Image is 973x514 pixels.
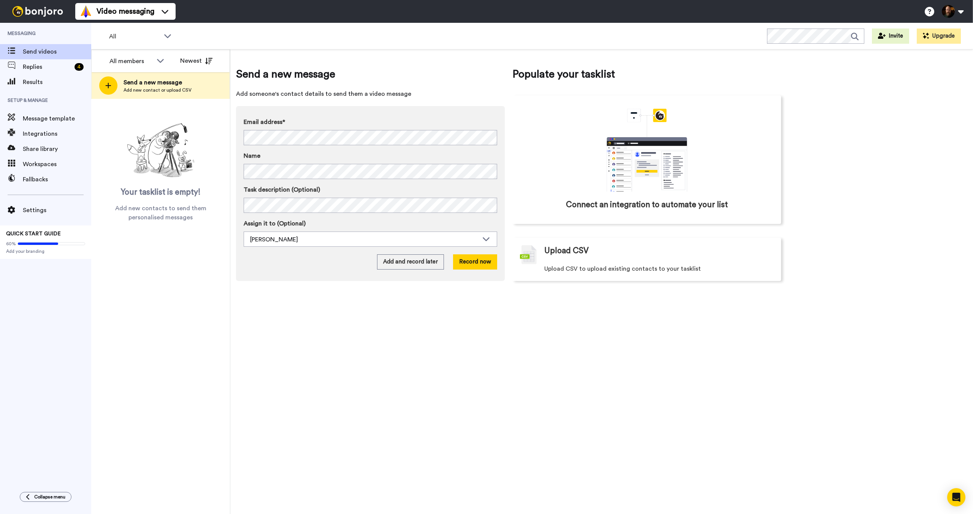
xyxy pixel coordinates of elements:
[74,63,84,71] div: 4
[244,151,260,160] span: Name
[244,117,497,127] label: Email address*
[124,78,192,87] span: Send a new message
[544,245,589,257] span: Upload CSV
[23,78,91,87] span: Results
[244,219,497,228] label: Assign it to (Optional)
[23,129,91,138] span: Integrations
[236,89,505,98] span: Add someone's contact details to send them a video message
[244,185,497,194] label: Task description (Optional)
[23,47,91,56] span: Send videos
[23,62,71,71] span: Replies
[174,53,218,68] button: Newest
[80,5,92,17] img: vm-color.svg
[23,206,91,215] span: Settings
[520,245,537,264] img: csv-grey.png
[23,175,91,184] span: Fallbacks
[34,494,65,500] span: Collapse menu
[566,199,728,211] span: Connect an integration to automate your list
[20,492,71,502] button: Collapse menu
[6,241,16,247] span: 60%
[377,254,444,270] button: Add and record later
[6,231,61,236] span: QUICK START GUIDE
[236,67,505,82] span: Send a new message
[23,160,91,169] span: Workspaces
[121,187,201,198] span: Your tasklist is empty!
[590,109,704,192] div: animation
[103,204,219,222] span: Add new contacts to send them personalised messages
[23,114,91,123] span: Message template
[109,57,153,66] div: All members
[544,264,701,273] span: Upload CSV to upload existing contacts to your tasklist
[512,67,781,82] span: Populate your tasklist
[23,144,91,154] span: Share library
[917,29,961,44] button: Upgrade
[97,6,154,17] span: Video messaging
[9,6,66,17] img: bj-logo-header-white.svg
[250,235,479,244] div: [PERSON_NAME]
[872,29,909,44] button: Invite
[124,87,192,93] span: Add new contact or upload CSV
[947,488,965,506] div: Open Intercom Messenger
[123,120,199,181] img: ready-set-action.png
[6,248,85,254] span: Add your branding
[109,32,160,41] span: All
[453,254,497,270] button: Record now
